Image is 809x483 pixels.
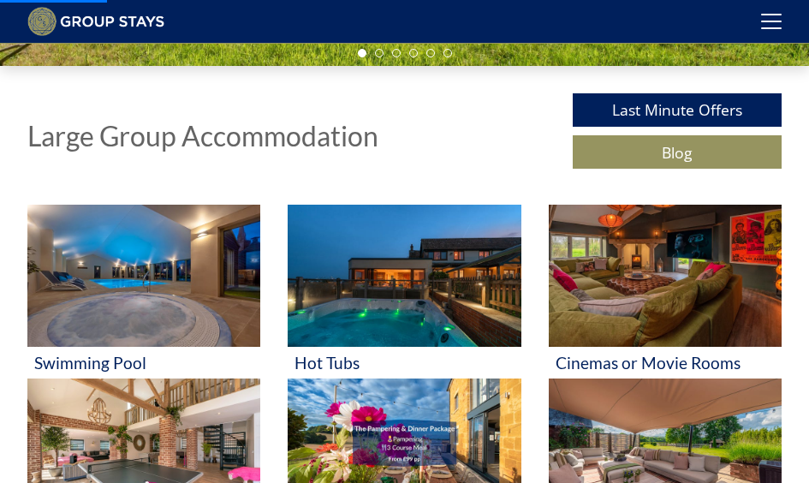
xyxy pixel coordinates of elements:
h3: Swimming Pool [34,354,253,372]
a: 'Cinemas or Movie Rooms' - Large Group Accommodation Holiday Ideas Cinemas or Movie Rooms [549,205,782,379]
img: 'Hot Tubs' - Large Group Accommodation Holiday Ideas [288,205,520,347]
img: 'Cinemas or Movie Rooms' - Large Group Accommodation Holiday Ideas [549,205,782,347]
h3: Hot Tubs [294,354,514,372]
img: Group Stays [27,7,164,36]
a: 'Swimming Pool' - Large Group Accommodation Holiday Ideas Swimming Pool [27,205,260,379]
img: 'Swimming Pool' - Large Group Accommodation Holiday Ideas [27,205,260,347]
h1: Large Group Accommodation [27,121,378,151]
h3: Cinemas or Movie Rooms [556,354,775,372]
a: Blog [573,135,782,169]
a: Last Minute Offers [573,93,782,127]
a: 'Hot Tubs' - Large Group Accommodation Holiday Ideas Hot Tubs [288,205,520,379]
